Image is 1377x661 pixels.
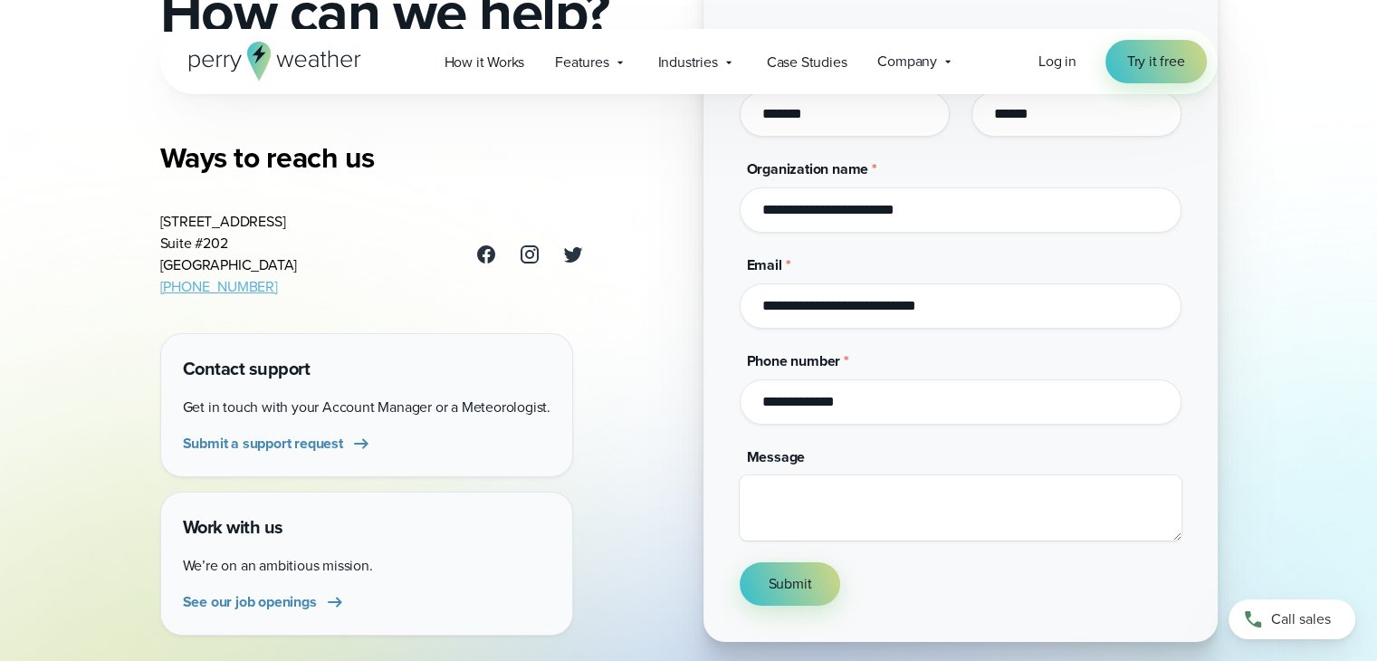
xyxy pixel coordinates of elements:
h3: Ways to reach us [160,139,584,176]
span: Log in [1038,51,1076,72]
span: Company [877,51,937,72]
span: Try it free [1127,51,1185,72]
a: Call sales [1229,599,1355,639]
a: How it Works [429,43,540,81]
p: We’re on an ambitious mission. [183,555,550,577]
span: Message [747,446,806,467]
a: Try it free [1105,40,1207,83]
span: Phone number [747,350,841,371]
span: Submit a support request [183,433,343,455]
a: Case Studies [751,43,863,81]
address: [STREET_ADDRESS] Suite #202 [GEOGRAPHIC_DATA] [160,211,298,298]
a: See our job openings [183,591,346,613]
span: Case Studies [767,52,847,73]
span: Organization name [747,158,869,179]
h4: Work with us [183,514,550,541]
h4: Contact support [183,356,550,382]
span: Call sales [1271,608,1331,630]
a: Log in [1038,51,1076,72]
a: Submit a support request [183,433,372,455]
span: Submit [769,573,812,595]
span: How it Works [445,52,525,73]
span: Email [747,254,782,275]
button: Submit [740,562,841,606]
p: Get in touch with your Account Manager or a Meteorologist. [183,397,550,418]
span: See our job openings [183,591,317,613]
a: [PHONE_NUMBER] [160,276,278,297]
span: Industries [658,52,718,73]
span: Features [555,52,608,73]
